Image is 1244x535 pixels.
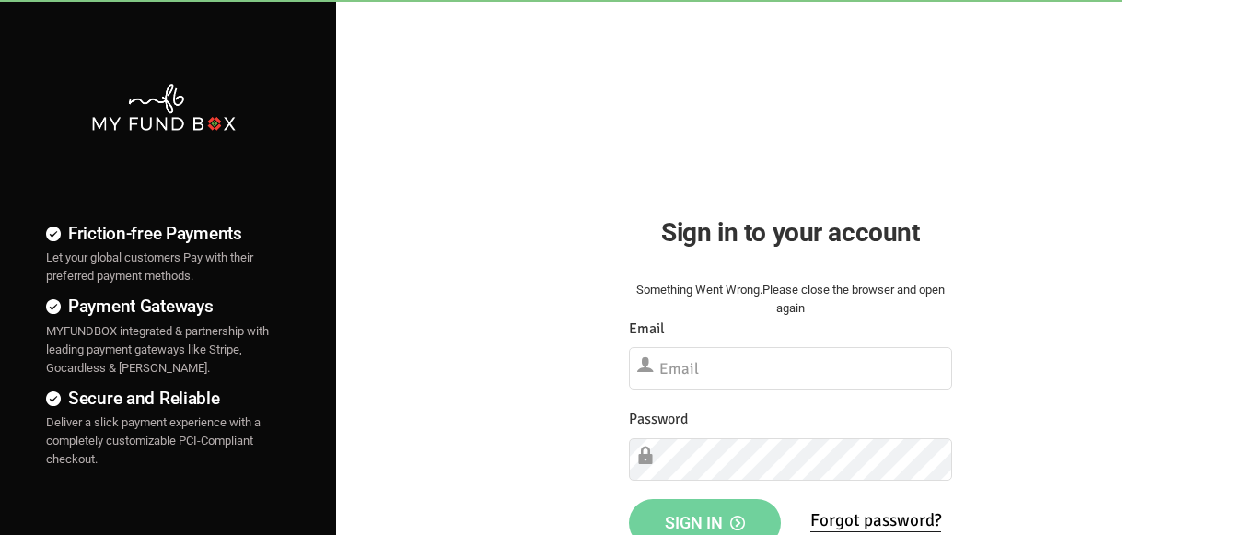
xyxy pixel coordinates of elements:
[629,408,688,431] label: Password
[46,220,281,247] h4: Friction-free Payments
[810,509,941,532] a: Forgot password?
[629,281,952,318] div: Something Went Wrong.Please close the browser and open again
[629,347,952,390] input: Email
[46,385,281,412] h4: Secure and Reliable
[629,213,952,252] h2: Sign in to your account
[90,82,238,133] img: mfbwhite.png
[46,324,269,375] span: MYFUNDBOX integrated & partnership with leading payment gateways like Stripe, Gocardless & [PERSO...
[665,513,745,532] span: Sign in
[46,415,261,466] span: Deliver a slick payment experience with a completely customizable PCI-Compliant checkout.
[46,293,281,320] h4: Payment Gateways
[629,318,665,341] label: Email
[46,250,253,283] span: Let your global customers Pay with their preferred payment methods.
